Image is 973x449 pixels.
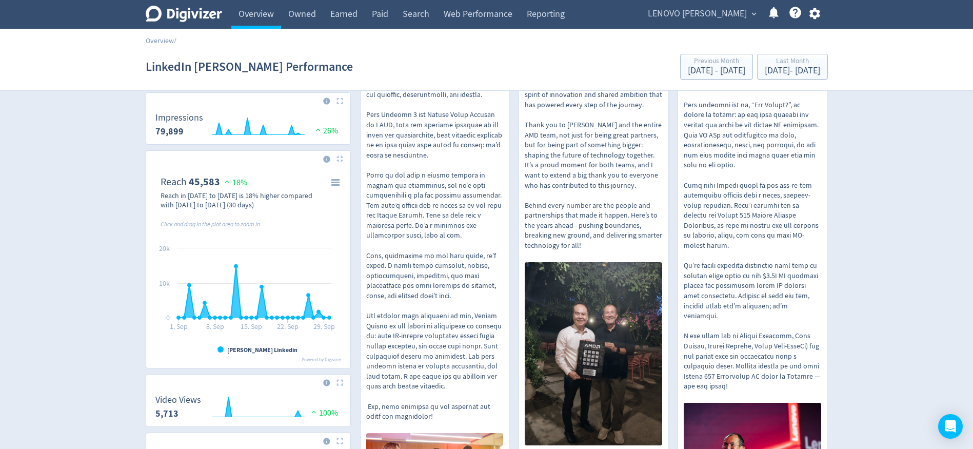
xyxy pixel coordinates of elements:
[644,6,759,22] button: LENOVO [PERSON_NAME]
[150,395,346,422] svg: Video Views 5,713
[174,36,176,45] span: /
[366,19,504,422] p: Loremi Dolors ametcon - adipisc, elitse, doei temporinc! Utla etdol, magnaali enim Adminim Veniam...
[680,54,753,80] button: Previous Month[DATE] - [DATE]
[189,175,220,189] strong: 45,583
[336,379,343,386] img: Placeholder
[161,175,187,188] dt: Reach
[159,279,170,288] text: 10k
[146,50,353,83] h1: LinkedIn [PERSON_NAME] Performance
[336,438,343,444] img: Placeholder
[765,66,820,75] div: [DATE] - [DATE]
[159,244,170,253] text: 20k
[166,313,170,322] text: 0
[525,19,662,251] p: A big milestone [DATE] as we celebrated many years of partnership between Lenovo and AMD! Over th...
[222,178,232,185] img: positive-performance.svg
[161,191,324,209] div: Reach in [DATE] to [DATE] is 18% higher compared with [DATE] to [DATE] (30 days)
[227,346,297,354] text: [PERSON_NAME] Linkedin
[313,126,338,136] span: 26%
[161,220,260,228] i: Click and drag in the plot area to zoom in
[277,322,299,331] text: 22. Sep
[313,322,334,331] text: 29. Sep
[336,155,343,162] img: Placeholder
[222,178,247,188] span: 18%
[757,54,828,80] button: Last Month[DATE]- [DATE]
[688,66,745,75] div: [DATE] - [DATE]
[241,322,262,331] text: 15. Sep
[525,262,662,445] img: https://media.cf.digivizer.com/images/linkedin-139381074-urn:li:ugcPost:7372207833603260416-9c406...
[648,6,747,22] span: LENOVO [PERSON_NAME]
[170,322,188,331] text: 1. Sep
[150,113,346,140] svg: Impressions 79,899
[684,19,821,392] p: Lo ips dolor si am co Adipis el sedd eiu Tempor 832 Incididunt UTLA. Etdo Magna Aliquae, admin’v ...
[150,171,346,364] svg: Reach 45,583
[309,408,338,418] span: 100%
[938,414,963,439] div: Open Intercom Messenger
[206,322,224,331] text: 8. Sep
[155,407,178,420] strong: 5,713
[146,36,174,45] a: Overview
[155,125,184,138] strong: 79,899
[336,97,343,104] img: Placeholder
[313,126,323,133] img: positive-performance.svg
[749,9,759,18] span: expand_more
[155,394,201,406] dt: Video Views
[688,57,745,66] div: Previous Month
[302,357,342,363] text: Powered by Digivizer
[155,112,203,124] dt: Impressions
[309,408,319,416] img: positive-performance.svg
[765,57,820,66] div: Last Month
